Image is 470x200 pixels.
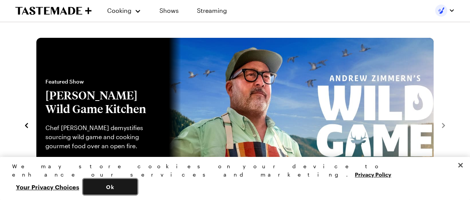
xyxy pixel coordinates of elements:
[440,120,447,129] button: navigate to next item
[12,162,451,195] div: Privacy
[452,157,469,174] button: Close
[435,5,447,17] img: Profile picture
[12,162,451,179] div: We may store cookies on your device to enhance our services and marketing.
[355,171,391,178] a: More information about your privacy, opens in a new tab
[45,78,160,85] span: Featured Show
[435,5,455,17] button: Profile picture
[12,179,83,195] button: Your Privacy Choices
[45,88,160,116] h2: [PERSON_NAME] Wild Game Kitchen
[23,120,30,129] button: navigate to previous item
[45,123,160,150] p: Chef [PERSON_NAME] demystifies sourcing wild game and cooking gourmet food over an open fire.
[15,6,92,15] a: To Tastemade Home Page
[83,179,137,195] button: Ok
[107,7,131,14] span: Cooking
[107,2,141,20] button: Cooking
